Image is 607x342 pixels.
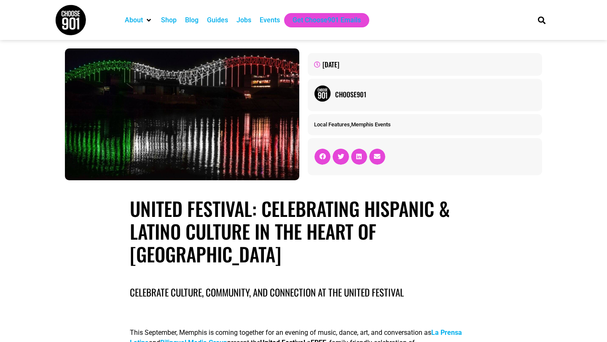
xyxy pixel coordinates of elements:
[260,15,280,25] a: Events
[185,15,199,25] a: Blog
[65,48,299,180] img: A bridge at night in Memphis is lit with green, white, and red lights—reflecting Hispanic culture...
[207,15,228,25] a: Guides
[314,85,331,102] img: Picture of Choose901
[293,15,361,25] a: Get Choose901 Emails
[236,15,251,25] a: Jobs
[314,121,391,128] span: ,
[161,15,177,25] a: Shop
[351,149,367,165] div: Share on linkedin
[121,13,157,27] div: About
[121,13,524,27] nav: Main nav
[333,149,349,165] div: Share on twitter
[314,121,350,128] a: Local Features
[130,329,431,337] span: This September, Memphis is coming together for an evening of music, dance, art, and conversation as
[335,89,536,99] a: Choose901
[125,15,143,25] a: About
[322,59,339,69] time: [DATE]
[535,13,549,27] div: Search
[351,121,391,128] a: Memphis Events
[314,149,330,165] div: Share on facebook
[130,197,477,265] h1: United Festival: Celebrating Hispanic & Latino Culture in the Heart of [GEOGRAPHIC_DATA]
[369,149,385,165] div: Share on email
[130,285,477,300] h4: Celebrate Culture, Community, and Connection at the United Festival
